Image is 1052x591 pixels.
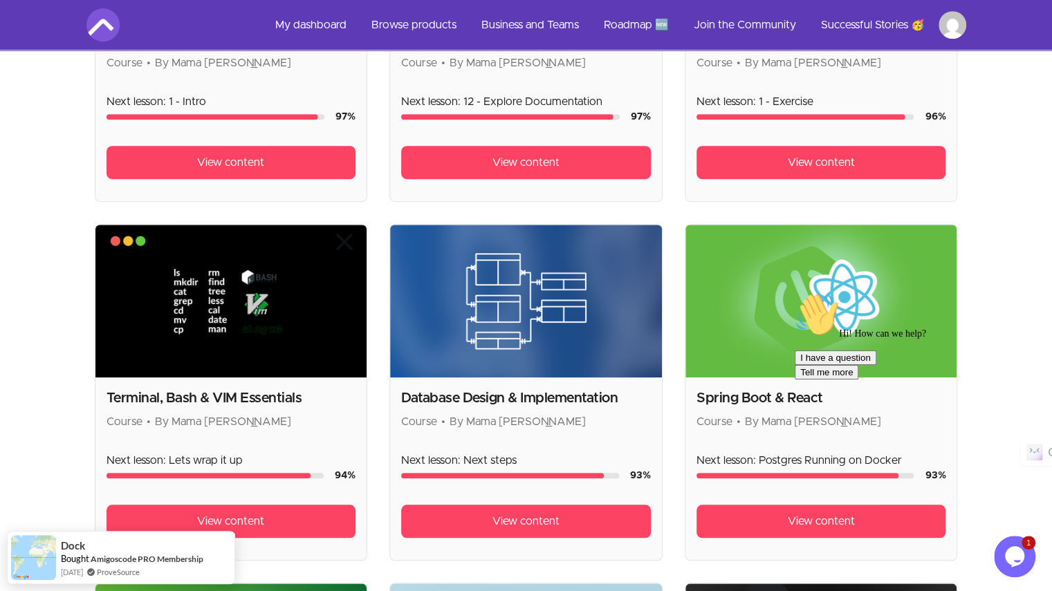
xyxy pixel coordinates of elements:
[107,93,356,110] p: Next lesson: 1 - Intro
[335,471,356,480] span: 94 %
[696,473,914,478] div: Course progress
[107,388,356,408] h2: Terminal, Bash & VIM Essentials
[696,505,946,538] a: View content
[810,8,936,41] a: Successful Stories 🥳
[6,6,50,50] img: :wave:
[696,452,946,469] p: Next lesson: Postgres Running on Docker
[97,566,140,578] a: ProveSource
[696,93,946,110] p: Next lesson: 1 - Exercise
[492,154,560,171] span: View content
[401,416,437,427] span: Course
[86,8,120,41] img: Amigoscode logo
[401,452,651,469] p: Next lesson: Next steps
[685,225,957,377] img: Product image for Spring Boot & React
[925,112,945,122] span: 96 %
[441,57,445,68] span: •
[401,473,619,478] div: Course progress
[264,8,358,41] a: My dashboard
[6,78,69,93] button: Tell me more
[470,8,590,41] a: Business and Teams
[441,416,445,427] span: •
[95,225,367,377] img: Product image for Terminal, Bash & VIM Essentials
[360,8,468,41] a: Browse products
[939,11,966,39] img: Profile image for Dotun Ogundare
[696,57,732,68] span: Course
[6,41,137,52] span: Hi! How can we help?
[61,566,83,578] span: [DATE]
[107,146,356,179] a: View content
[107,473,324,478] div: Course progress
[994,536,1038,577] iframe: chat widget
[593,8,680,41] a: Roadmap 🆕
[107,57,142,68] span: Course
[61,553,89,564] span: Bought
[401,146,651,179] a: View content
[401,114,620,120] div: Course progress
[401,388,651,408] h2: Database Design & Implementation
[696,416,732,427] span: Course
[91,554,203,564] a: Amigoscode PRO Membership
[401,57,437,68] span: Course
[450,416,586,427] span: By Mama [PERSON_NAME]
[401,93,651,110] p: Next lesson: 12 - Explore Documentation
[696,146,946,179] a: View content
[390,225,662,377] img: Product image for Database Design & Implementation
[450,57,586,68] span: By Mama [PERSON_NAME]
[107,114,325,120] div: Course progress
[264,8,966,41] nav: Main
[696,388,946,408] h2: Spring Boot & React
[788,154,855,171] span: View content
[789,287,1038,529] iframe: chat widget
[492,513,560,529] span: View content
[147,416,151,427] span: •
[737,416,741,427] span: •
[683,8,807,41] a: Join the Community
[335,112,356,122] span: 97 %
[107,452,356,469] p: Next lesson: Lets wrap it up
[745,416,881,427] span: By Mama [PERSON_NAME]
[630,471,651,480] span: 93 %
[107,416,142,427] span: Course
[155,57,291,68] span: By Mama [PERSON_NAME]
[107,505,356,538] a: View content
[737,57,741,68] span: •
[147,57,151,68] span: •
[6,6,255,93] div: 👋Hi! How can we help?I have a questionTell me more
[197,154,264,171] span: View content
[6,64,87,78] button: I have a question
[745,57,881,68] span: By Mama [PERSON_NAME]
[788,513,855,529] span: View content
[631,112,651,122] span: 97 %
[155,416,291,427] span: By Mama [PERSON_NAME]
[696,114,914,120] div: Course progress
[401,505,651,538] a: View content
[11,535,56,580] img: provesource social proof notification image
[197,513,264,529] span: View content
[61,540,85,552] span: Dock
